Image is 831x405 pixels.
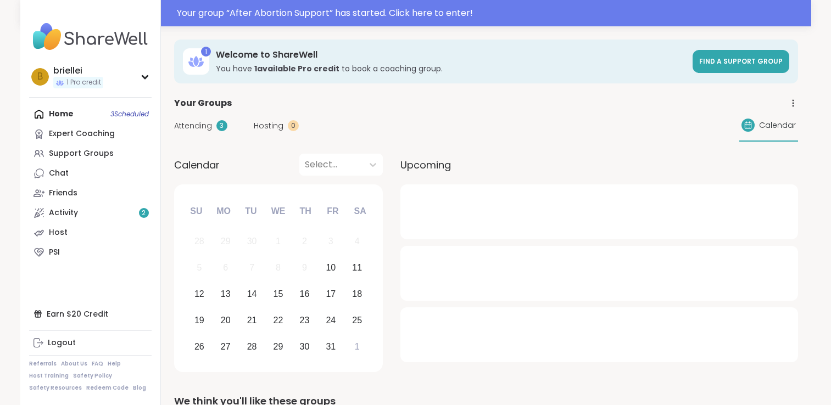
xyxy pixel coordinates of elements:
div: Not available Tuesday, October 7th, 2025 [240,256,264,280]
div: 13 [221,286,231,301]
div: Not available Wednesday, October 8th, 2025 [266,256,290,280]
div: 15 [274,286,283,301]
div: Choose Monday, October 27th, 2025 [214,335,237,358]
div: Choose Saturday, October 25th, 2025 [345,308,369,332]
div: 10 [326,260,336,275]
div: Expert Coaching [49,128,115,139]
div: 20 [221,313,231,328]
div: Choose Thursday, October 16th, 2025 [293,283,316,306]
div: 2 [302,234,307,249]
div: Choose Tuesday, October 14th, 2025 [240,283,264,306]
div: Chat [49,168,69,179]
span: Calendar [759,120,796,131]
div: 29 [221,234,231,249]
div: Choose Sunday, October 12th, 2025 [188,283,211,306]
div: Host [49,227,68,238]
div: 31 [326,339,336,354]
div: Not available Tuesday, September 30th, 2025 [240,230,264,254]
div: Not available Thursday, October 9th, 2025 [293,256,316,280]
a: Host [29,223,152,243]
div: month 2025-10 [186,228,370,359]
div: Tu [239,199,263,223]
div: Choose Thursday, October 30th, 2025 [293,335,316,358]
a: Expert Coaching [29,124,152,144]
div: Th [293,199,317,223]
div: 6 [223,260,228,275]
div: Not available Monday, October 6th, 2025 [214,256,237,280]
a: About Us [61,360,87,368]
div: 22 [274,313,283,328]
div: Choose Tuesday, October 28th, 2025 [240,335,264,358]
div: 24 [326,313,336,328]
a: Activity2 [29,203,152,223]
div: Not available Saturday, October 4th, 2025 [345,230,369,254]
div: Activity [49,207,78,218]
div: 9 [302,260,307,275]
div: Not available Monday, September 29th, 2025 [214,230,237,254]
div: 3 [328,234,333,249]
a: PSI [29,243,152,262]
div: 1 [355,339,360,354]
img: ShareWell Nav Logo [29,18,152,56]
h3: You have to book a coaching group. [216,63,686,74]
div: Choose Friday, October 24th, 2025 [319,308,343,332]
a: Host Training [29,372,69,380]
a: Chat [29,164,152,183]
span: Find a support group [699,57,783,66]
div: Not available Wednesday, October 1st, 2025 [266,230,290,254]
div: 16 [300,286,310,301]
a: FAQ [92,360,103,368]
a: Safety Policy [73,372,112,380]
b: 1 available Pro credit [254,63,339,74]
div: 8 [276,260,281,275]
div: Not available Thursday, October 2nd, 2025 [293,230,316,254]
div: 21 [247,313,257,328]
div: PSI [49,247,60,258]
div: Choose Monday, October 13th, 2025 [214,283,237,306]
div: Choose Wednesday, October 22nd, 2025 [266,308,290,332]
div: Choose Sunday, October 26th, 2025 [188,335,211,358]
div: Not available Sunday, September 28th, 2025 [188,230,211,254]
a: Blog [133,384,146,392]
div: 11 [352,260,362,275]
div: Choose Friday, October 10th, 2025 [319,256,343,280]
div: Earn $20 Credit [29,304,152,324]
a: Referrals [29,360,57,368]
div: 17 [326,286,336,301]
div: Choose Wednesday, October 15th, 2025 [266,283,290,306]
div: 25 [352,313,362,328]
div: We [266,199,290,223]
div: 4 [355,234,360,249]
div: 0 [288,120,299,131]
div: 28 [247,339,257,354]
div: Choose Thursday, October 23rd, 2025 [293,308,316,332]
div: 7 [249,260,254,275]
div: Not available Friday, October 3rd, 2025 [319,230,343,254]
div: Choose Saturday, October 11th, 2025 [345,256,369,280]
div: 12 [194,286,204,301]
div: Choose Saturday, October 18th, 2025 [345,283,369,306]
div: 29 [274,339,283,354]
div: Friends [49,188,77,199]
div: Mo [211,199,236,223]
div: 30 [300,339,310,354]
div: 18 [352,286,362,301]
a: Logout [29,333,152,353]
span: Your Groups [174,97,232,110]
div: Sa [348,199,372,223]
a: Redeem Code [86,384,129,392]
div: Your group “ After Abortion Support ” has started. Click here to enter! [177,7,805,20]
div: Support Groups [49,148,114,159]
div: 27 [221,339,231,354]
div: Choose Sunday, October 19th, 2025 [188,308,211,332]
div: 26 [194,339,204,354]
a: Help [108,360,121,368]
div: 28 [194,234,204,249]
div: 23 [300,313,310,328]
span: 1 Pro credit [66,78,101,87]
span: Calendar [174,157,220,172]
div: Logout [48,337,76,348]
div: Su [184,199,208,223]
div: Choose Wednesday, October 29th, 2025 [266,335,290,358]
div: Choose Friday, October 17th, 2025 [319,283,343,306]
